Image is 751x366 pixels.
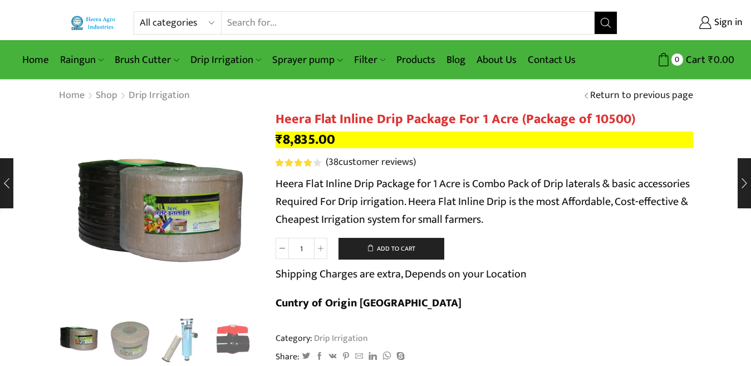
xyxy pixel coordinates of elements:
[276,332,368,345] span: Category:
[58,111,259,312] div: 1 / 10
[276,159,313,167] span: Rated out of 5 based on customer ratings
[441,47,471,73] a: Blog
[107,318,153,364] img: Flat Inline Drip Package
[276,350,300,363] span: Share:
[107,318,153,362] li: 2 / 10
[58,111,259,312] img: Flat Inline
[276,159,323,167] span: 38
[210,318,256,364] img: Flow Control Valve
[708,51,734,69] bdi: 0.00
[683,52,705,67] span: Cart
[58,89,85,103] a: Home
[289,238,314,259] input: Product quantity
[338,238,444,260] button: Add to cart
[276,128,283,151] span: ₹
[312,331,368,345] a: Drip Irrigation
[595,12,617,34] button: Search button
[348,47,391,73] a: Filter
[210,318,256,362] li: 4 / 10
[276,159,321,167] div: Rated 4.21 out of 5
[109,47,184,73] a: Brush Cutter
[185,47,267,73] a: Drip Irrigation
[711,16,743,30] span: Sign in
[276,294,462,313] b: Cuntry of Origin [GEOGRAPHIC_DATA]
[590,89,693,103] a: Return to previous page
[95,89,118,103] a: Shop
[159,318,205,362] li: 3 / 10
[56,318,102,362] li: 1 / 10
[276,128,335,151] bdi: 8,835.00
[17,47,55,73] a: Home
[634,13,743,33] a: Sign in
[107,318,153,364] a: Drip Package Flat Inline2
[128,89,190,103] a: Drip Irrigation
[522,47,581,73] a: Contact Us
[55,47,109,73] a: Raingun
[671,53,683,65] span: 0
[58,89,190,103] nav: Breadcrumb
[326,155,416,170] a: (38customer reviews)
[159,318,205,364] img: Heera-super-clean-filter
[471,47,522,73] a: About Us
[210,318,256,364] a: ball-vavle
[328,154,338,170] span: 38
[276,175,693,228] p: Heera Flat Inline Drip Package for 1 Acre is Combo Pack of Drip laterals & basic accessories Requ...
[391,47,441,73] a: Products
[708,51,714,69] span: ₹
[276,111,693,128] h1: Heera Flat Inline Drip Package For 1 Acre (Package of 10500)
[56,316,102,362] img: Flat Inline
[267,47,348,73] a: Sprayer pump
[629,50,734,70] a: 0 Cart ₹0.00
[222,12,595,34] input: Search for...
[276,265,527,283] p: Shipping Charges are extra, Depends on your Location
